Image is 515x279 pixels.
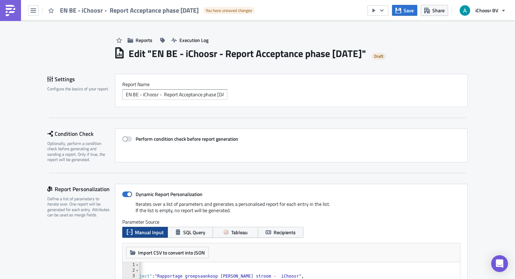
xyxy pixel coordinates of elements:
[183,229,205,236] span: SQL Query
[122,201,460,219] div: Iterates over a list of parameters and generates a personalised report for each entry in the list...
[136,135,238,142] strong: Perform condition check before report generation
[47,184,115,194] div: Report Personalization
[136,190,202,198] strong: Dynamic Report Personalization
[123,273,139,279] div: 3
[168,35,212,46] button: Execution Log
[3,3,335,85] body: Rich Text Area. Press ALT-0 for help.
[179,36,208,44] span: Execution Log
[122,227,168,238] button: Manual Input
[3,42,335,48] div: Groeten
[136,36,152,44] span: Reports
[47,86,110,91] div: Configure the basics of your report.
[421,5,448,16] button: Share
[47,74,115,84] div: Settings
[3,64,40,74] img: Brand logo
[404,7,414,14] span: Save
[3,3,335,8] div: Beste
[491,255,508,272] div: Open Intercom Messenger
[455,3,510,18] button: iChoosr BV
[122,219,460,225] label: Parameter Source
[231,229,248,236] span: Tableau
[274,229,296,236] span: Recipients
[258,227,303,238] button: Recipients
[213,227,258,238] button: Tableau
[167,227,213,238] button: SQL Query
[432,7,445,14] span: Share
[129,47,366,60] h1: Edit " EN BE - iChoosr - Report Acceptance phase [DATE] "
[206,8,252,13] span: You have unsaved changes
[475,7,498,14] span: iChoosr BV
[124,35,156,46] button: Reports
[47,128,115,139] div: Condition Check
[126,247,209,258] button: Import CSV to convert into JSON
[3,8,335,31] div: In bijlage [PERSON_NAME] een overzicht met de actuele status van de groepsaankoop energie.
[123,262,139,268] div: 1
[122,81,460,88] label: Report Nam﻿e
[135,229,164,236] span: Manual Input
[5,5,16,16] img: PushMetrics
[392,5,417,16] button: Save
[374,54,383,59] span: Draft
[47,196,110,218] div: Define a list of parameters to iterate over. One report will be generated for each entry. Attribu...
[60,6,199,14] span: EN BE - iChoosr - Report Acceptance phase [DATE]
[123,268,139,273] div: 2
[459,5,471,16] img: Avatar
[47,141,110,162] div: Optionally, perform a condition check before generating and sending a report. Only if true, the r...
[138,249,205,256] span: Import CSV to convert into JSON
